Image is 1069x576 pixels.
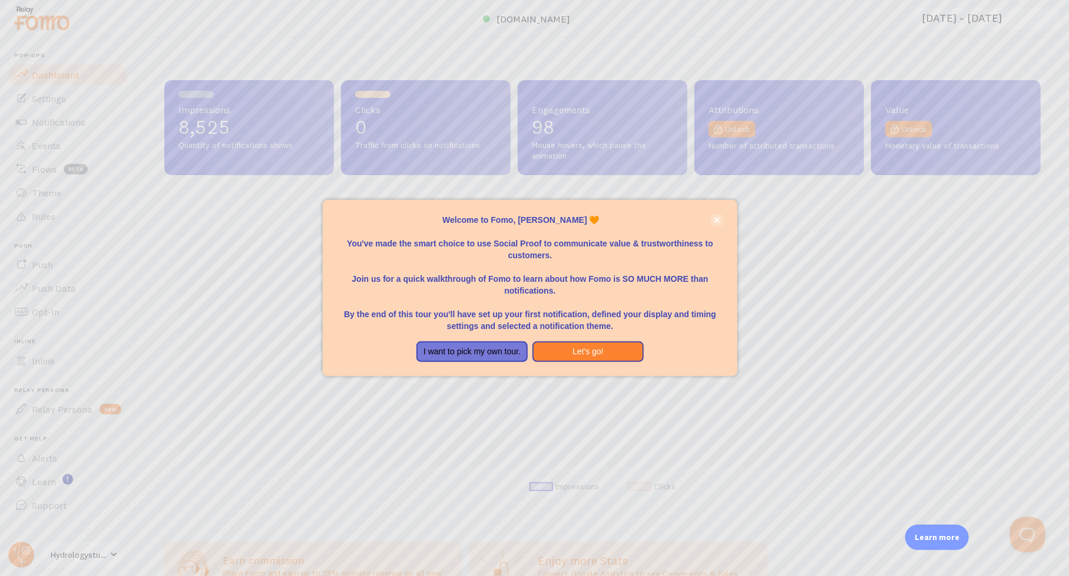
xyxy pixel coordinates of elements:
p: By the end of this tour you'll have set up your first notification, defined your display and timi... [337,297,723,332]
p: Join us for a quick walkthrough of Fomo to learn about how Fomo is SO MUCH MORE than notifications. [337,261,723,297]
p: Welcome to Fomo, [PERSON_NAME] 🧡 [337,214,723,226]
p: You've made the smart choice to use Social Proof to communicate value & trustworthiness to custom... [337,226,723,261]
button: Let's go! [532,341,644,363]
button: close, [711,214,723,226]
button: I want to pick my own tour. [416,341,528,363]
div: Learn more [905,525,969,550]
p: Learn more [915,532,959,543]
div: Welcome to Fomo, Terry Stringer 🧡You&amp;#39;ve made the smart choice to use Social Proof to comm... [323,200,737,377]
